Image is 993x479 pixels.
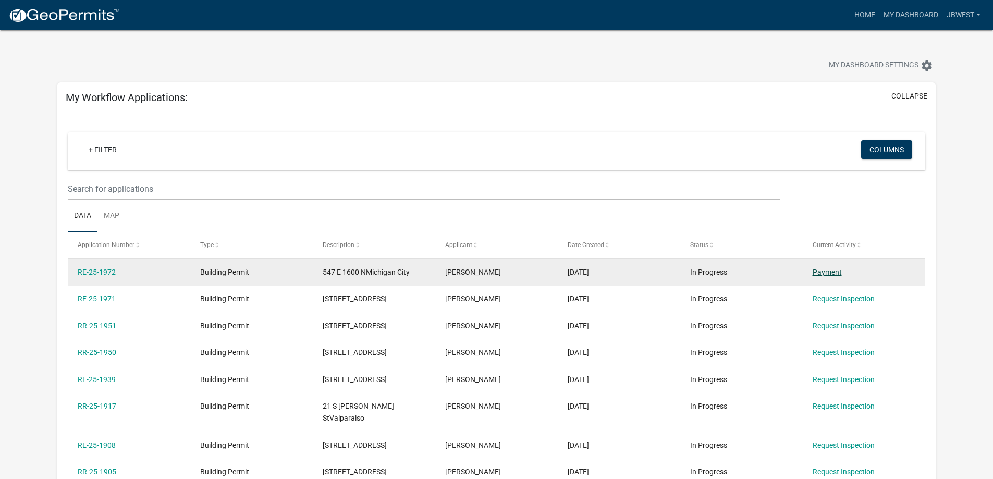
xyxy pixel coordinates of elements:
[78,241,134,249] span: Application Number
[78,375,116,384] a: RE-25-1939
[690,402,727,410] span: In Progress
[568,402,589,410] span: 10/01/2025
[445,348,501,357] span: Jeff Wesolowski
[850,5,879,25] a: Home
[323,441,387,449] span: 343 W Largura DrValparaiso
[200,322,249,330] span: Building Permit
[690,375,727,384] span: In Progress
[190,232,313,257] datatable-header-cell: Type
[568,294,589,303] span: 10/08/2025
[445,268,501,276] span: Jeff Wesolowski
[200,348,249,357] span: Building Permit
[78,268,116,276] a: RE-25-1972
[568,241,604,249] span: Date Created
[445,294,501,303] span: Jeff Wesolowski
[97,200,126,233] a: Map
[680,232,802,257] datatable-header-cell: Status
[78,468,116,476] a: RR-25-1905
[78,402,116,410] a: RR-25-1917
[200,402,249,410] span: Building Permit
[568,468,589,476] span: 09/30/2025
[445,441,501,449] span: Jeff Wesolowski
[78,441,116,449] a: RE-25-1908
[200,241,214,249] span: Type
[690,441,727,449] span: In Progress
[813,375,875,384] a: Request Inspection
[813,441,875,449] a: Request Inspection
[813,348,875,357] a: Request Inspection
[820,55,941,76] button: My Dashboard Settingssettings
[813,468,875,476] a: Request Inspection
[445,468,501,476] span: Jeff Wesolowski
[813,241,856,249] span: Current Activity
[78,348,116,357] a: RR-25-1950
[690,322,727,330] span: In Progress
[323,348,387,357] span: 763 W St Rd 130Hobart
[558,232,680,257] datatable-header-cell: Date Created
[813,294,875,303] a: Request Inspection
[323,468,387,476] span: 2454 Blarney Stone DrValparaiso
[690,241,708,249] span: Status
[200,375,249,384] span: Building Permit
[78,294,116,303] a: RE-25-1971
[690,468,727,476] span: In Progress
[435,232,558,257] datatable-header-cell: Applicant
[445,375,501,384] span: Jeff Wesolowski
[568,441,589,449] span: 09/30/2025
[813,322,875,330] a: Request Inspection
[66,91,188,104] h5: My Workflow Applications:
[813,402,875,410] a: Request Inspection
[445,241,472,249] span: Applicant
[200,268,249,276] span: Building Permit
[568,375,589,384] span: 10/03/2025
[445,322,501,330] span: Jeff Wesolowski
[323,402,394,422] span: 21 S Kenworthy StValparaiso
[80,140,125,159] a: + Filter
[829,59,918,72] span: My Dashboard Settings
[445,402,501,410] span: Jeff Wesolowski
[68,200,97,233] a: Data
[200,468,249,476] span: Building Permit
[690,268,727,276] span: In Progress
[861,140,912,159] button: Columns
[323,268,410,276] span: 547 E 1600 NMichigan City
[813,268,842,276] a: Payment
[323,294,387,303] span: 431 Westchester CirValparaiso
[68,178,779,200] input: Search for applications
[690,294,727,303] span: In Progress
[313,232,435,257] datatable-header-cell: Description
[802,232,925,257] datatable-header-cell: Current Activity
[568,268,589,276] span: 10/08/2025
[68,232,190,257] datatable-header-cell: Application Number
[323,375,387,384] span: 1304 Cross Creek RdValparaiso
[78,322,116,330] a: RR-25-1951
[568,348,589,357] span: 10/03/2025
[200,294,249,303] span: Building Permit
[891,91,927,102] button: collapse
[200,441,249,449] span: Building Permit
[921,59,933,72] i: settings
[568,322,589,330] span: 10/06/2025
[879,5,942,25] a: My Dashboard
[323,241,354,249] span: Description
[690,348,727,357] span: In Progress
[942,5,985,25] a: jbwest
[323,322,387,330] span: 407 Eastwood CtValparaiso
